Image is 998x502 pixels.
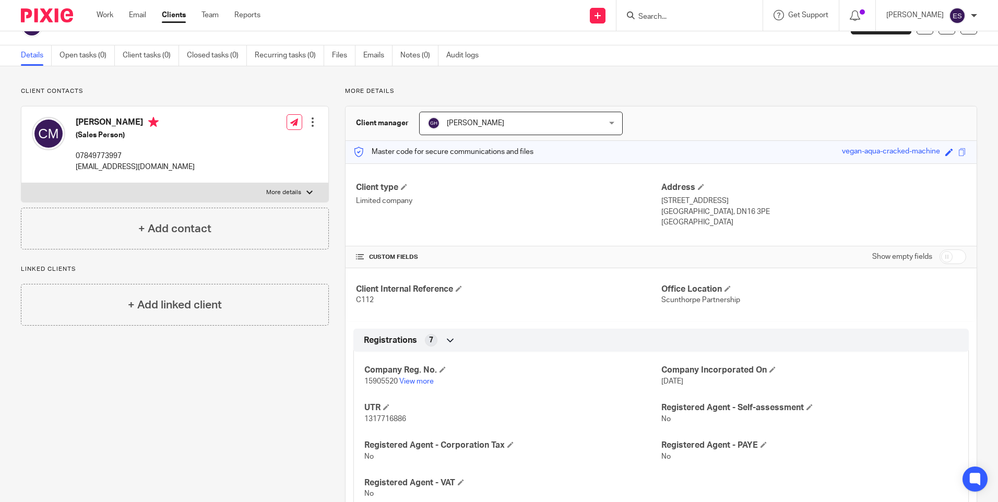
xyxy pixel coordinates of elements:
[345,87,977,95] p: More details
[364,335,417,346] span: Registrations
[255,45,324,66] a: Recurring tasks (0)
[872,252,932,262] label: Show empty fields
[21,45,52,66] a: Details
[356,182,661,193] h4: Client type
[364,402,661,413] h4: UTR
[886,10,944,20] p: [PERSON_NAME]
[356,284,661,295] h4: Client Internal Reference
[400,45,438,66] a: Notes (0)
[76,130,195,140] h5: (Sales Person)
[661,217,966,228] p: [GEOGRAPHIC_DATA]
[356,296,374,304] span: C112
[661,415,671,423] span: No
[356,253,661,261] h4: CUSTOM FIELDS
[364,453,374,460] span: No
[162,10,186,20] a: Clients
[123,45,179,66] a: Client tasks (0)
[138,221,211,237] h4: + Add contact
[364,490,374,497] span: No
[399,378,434,385] a: View more
[364,365,661,376] h4: Company Reg. No.
[21,265,329,273] p: Linked clients
[447,119,504,127] span: [PERSON_NAME]
[76,117,195,130] h4: [PERSON_NAME]
[661,453,671,460] span: No
[788,11,828,19] span: Get Support
[356,118,409,128] h3: Client manager
[97,10,113,20] a: Work
[661,196,966,206] p: [STREET_ADDRESS]
[661,378,683,385] span: [DATE]
[429,335,433,345] span: 7
[661,296,740,304] span: Scunthorpe Partnership
[266,188,301,197] p: More details
[32,117,65,150] img: svg%3E
[661,365,958,376] h4: Company Incorporated On
[446,45,486,66] a: Audit logs
[364,477,661,488] h4: Registered Agent - VAT
[356,196,661,206] p: Limited company
[427,117,440,129] img: svg%3E
[949,7,966,24] img: svg%3E
[364,415,406,423] span: 1317716886
[661,440,958,451] h4: Registered Agent - PAYE
[60,45,115,66] a: Open tasks (0)
[661,182,966,193] h4: Address
[363,45,393,66] a: Emails
[21,8,73,22] img: Pixie
[661,207,966,217] p: [GEOGRAPHIC_DATA], DN16 3PE
[201,10,219,20] a: Team
[364,440,661,451] h4: Registered Agent - Corporation Tax
[187,45,247,66] a: Closed tasks (0)
[21,87,329,95] p: Client contacts
[842,146,940,158] div: vegan-aqua-cracked-machine
[76,162,195,172] p: [EMAIL_ADDRESS][DOMAIN_NAME]
[129,10,146,20] a: Email
[234,10,260,20] a: Reports
[148,117,159,127] i: Primary
[128,297,222,313] h4: + Add linked client
[661,402,958,413] h4: Registered Agent - Self-assessment
[364,378,398,385] span: 15905520
[76,151,195,161] p: 07849773997
[661,284,966,295] h4: Office Location
[332,45,355,66] a: Files
[637,13,731,22] input: Search
[353,147,533,157] p: Master code for secure communications and files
